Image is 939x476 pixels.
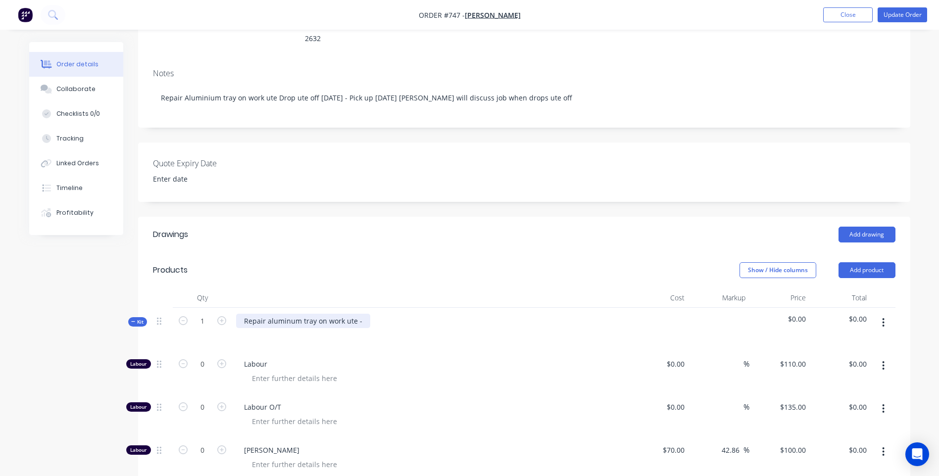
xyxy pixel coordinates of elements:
[126,359,151,369] div: Labour
[628,288,689,308] div: Cost
[29,176,123,200] button: Timeline
[128,317,147,327] button: Kit
[839,227,895,242] button: Add drawing
[56,184,83,192] div: Timeline
[753,314,806,324] span: $0.00
[56,60,99,69] div: Order details
[56,159,99,168] div: Linked Orders
[173,288,232,308] div: Qty
[839,262,895,278] button: Add product
[29,77,123,101] button: Collaborate
[153,157,277,169] label: Quote Expiry Date
[56,85,96,94] div: Collaborate
[146,172,269,187] input: Enter date
[743,358,749,370] span: %
[743,444,749,456] span: %
[153,83,895,113] div: Repair Aluminium tray on work ute Drop ute off [DATE] - Pick up [DATE] [PERSON_NAME] will discuss...
[29,200,123,225] button: Profitability
[465,10,521,20] a: [PERSON_NAME]
[126,445,151,455] div: Labour
[153,229,188,240] div: Drawings
[236,314,370,328] div: Repair aluminum tray on work ute -
[810,288,871,308] div: Total
[905,442,929,466] div: Open Intercom Messenger
[419,10,465,20] span: Order #747 -
[131,318,144,326] span: Kit
[56,109,100,118] div: Checklists 0/0
[153,264,188,276] div: Products
[689,288,749,308] div: Markup
[244,402,624,412] span: Labour O/T
[740,262,816,278] button: Show / Hide columns
[29,52,123,77] button: Order details
[814,314,867,324] span: $0.00
[18,7,33,22] img: Factory
[244,445,624,455] span: [PERSON_NAME]
[29,126,123,151] button: Tracking
[244,359,624,369] span: Labour
[126,402,151,412] div: Labour
[878,7,927,22] button: Update Order
[743,401,749,413] span: %
[749,288,810,308] div: Price
[29,101,123,126] button: Checklists 0/0
[29,151,123,176] button: Linked Orders
[153,69,895,78] div: Notes
[56,134,84,143] div: Tracking
[56,208,94,217] div: Profitability
[823,7,873,22] button: Close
